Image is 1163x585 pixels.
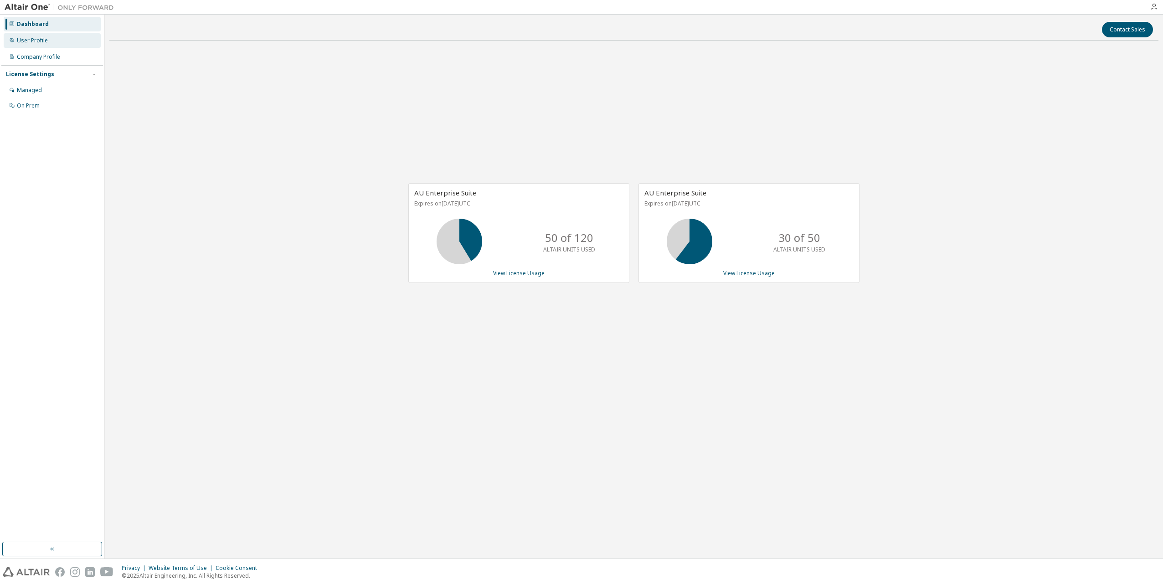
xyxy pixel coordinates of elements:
div: User Profile [17,37,48,44]
div: Cookie Consent [216,564,262,572]
img: facebook.svg [55,567,65,577]
div: Privacy [122,564,149,572]
div: Dashboard [17,21,49,28]
div: On Prem [17,102,40,109]
p: 50 of 120 [545,230,593,246]
img: instagram.svg [70,567,80,577]
button: Contact Sales [1102,22,1153,37]
a: View License Usage [723,269,775,277]
p: ALTAIR UNITS USED [773,246,825,253]
div: Managed [17,87,42,94]
img: linkedin.svg [85,567,95,577]
p: © 2025 Altair Engineering, Inc. All Rights Reserved. [122,572,262,580]
p: 30 of 50 [778,230,820,246]
p: Expires on [DATE] UTC [644,200,851,207]
img: Altair One [5,3,118,12]
a: View License Usage [493,269,545,277]
span: AU Enterprise Suite [644,188,706,197]
div: Website Terms of Use [149,564,216,572]
p: ALTAIR UNITS USED [543,246,595,253]
div: License Settings [6,71,54,78]
span: AU Enterprise Suite [414,188,476,197]
img: youtube.svg [100,567,113,577]
p: Expires on [DATE] UTC [414,200,621,207]
img: altair_logo.svg [3,567,50,577]
div: Company Profile [17,53,60,61]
